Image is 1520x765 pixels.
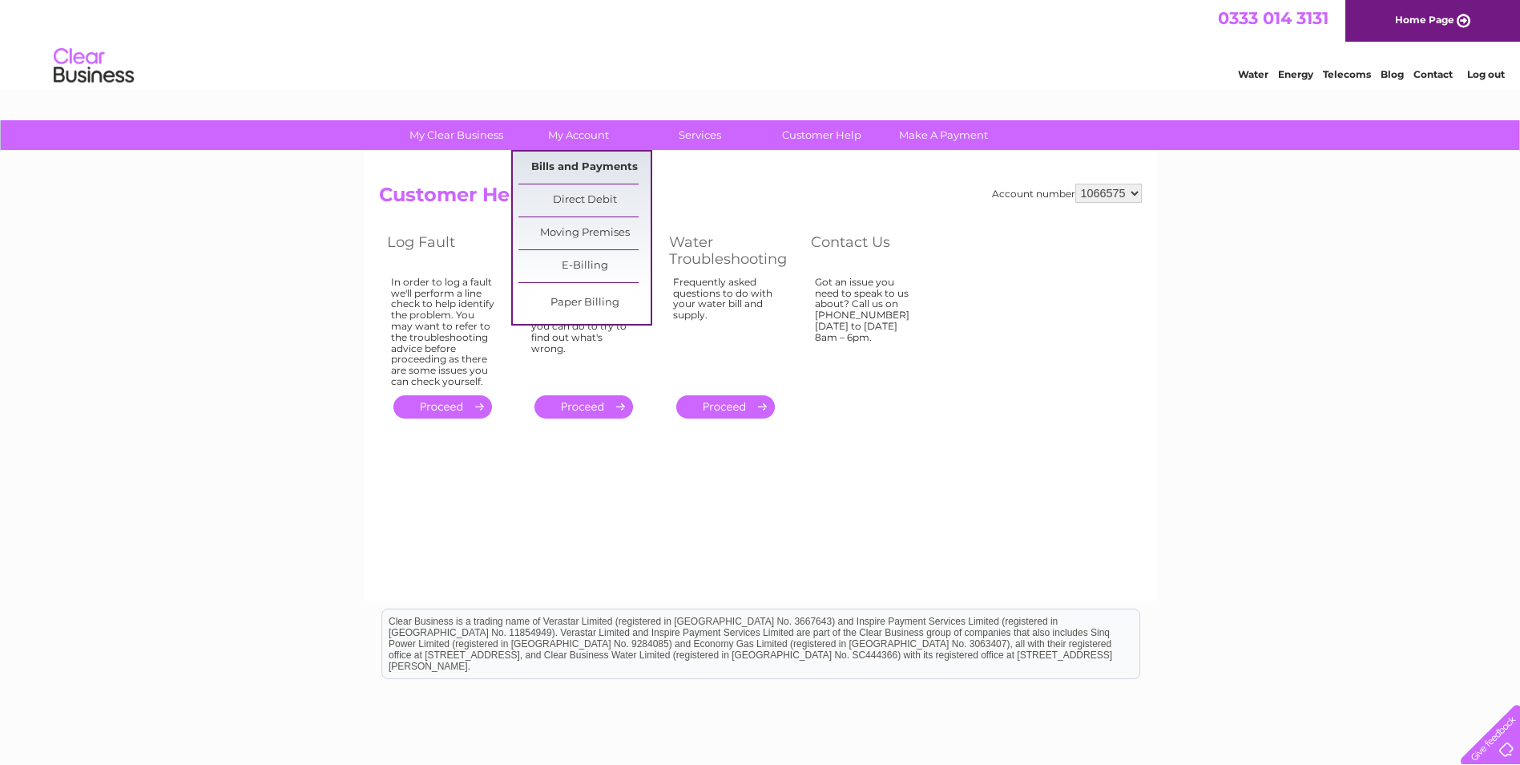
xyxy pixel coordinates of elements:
a: Paper Billing [518,287,651,319]
img: logo.png [53,42,135,91]
div: Clear Business is a trading name of Verastar Limited (registered in [GEOGRAPHIC_DATA] No. 3667643... [382,9,1139,78]
a: My Clear Business [390,120,522,150]
a: My Account [512,120,644,150]
a: Bills and Payments [518,152,651,184]
a: Direct Debit [518,184,651,217]
th: Log Fault [379,229,519,272]
a: . [534,395,633,419]
a: . [393,395,492,419]
a: Services [634,120,766,150]
h2: Customer Help [379,184,1142,214]
a: Contact [1413,68,1453,80]
a: Make A Payment [877,120,1010,150]
a: Customer Help [756,120,888,150]
a: Water [1238,68,1268,80]
div: If you're having problems with your phone there are some simple checks you can do to try to find ... [531,277,637,381]
th: Water Troubleshooting [661,229,803,272]
a: Energy [1278,68,1313,80]
div: Frequently asked questions to do with your water bill and supply. [673,277,779,381]
a: Blog [1381,68,1404,80]
a: 0333 014 3131 [1218,8,1328,28]
th: Contact Us [803,229,943,272]
div: Got an issue you need to speak to us about? Call us on [PHONE_NUMBER] [DATE] to [DATE] 8am – 6pm. [815,277,919,381]
a: Moving Premises [518,217,651,249]
a: Log out [1467,68,1505,80]
div: Account number [992,184,1142,203]
a: . [676,395,775,419]
a: Telecoms [1323,68,1371,80]
a: E-Billing [518,250,651,282]
div: In order to log a fault we'll perform a line check to help identify the problem. You may want to ... [391,277,495,387]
